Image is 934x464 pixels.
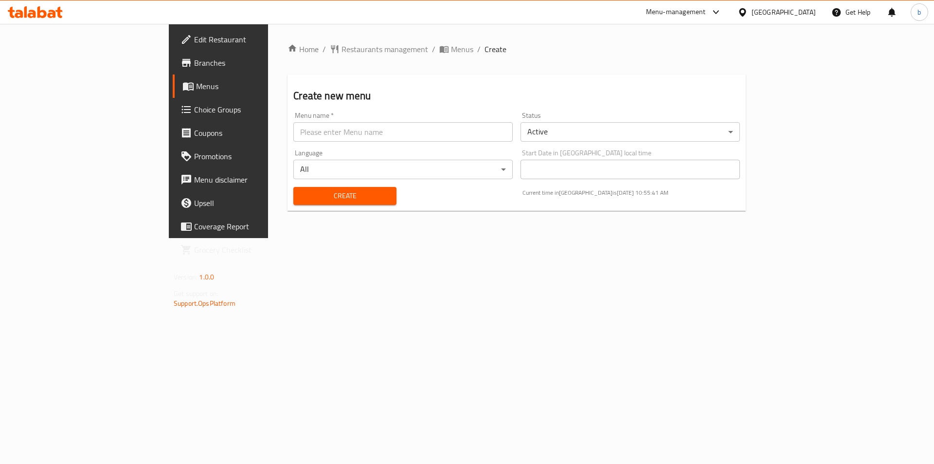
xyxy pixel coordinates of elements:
[173,98,325,121] a: Choice Groups
[174,287,218,300] span: Get support on:
[752,7,816,18] div: [GEOGRAPHIC_DATA]
[293,187,396,205] button: Create
[196,80,317,92] span: Menus
[451,43,473,55] span: Menus
[293,122,513,142] input: Please enter Menu name
[301,190,388,202] span: Create
[194,150,317,162] span: Promotions
[194,221,317,232] span: Coverage Report
[521,122,740,142] div: Active
[194,127,317,139] span: Coupons
[917,7,921,18] span: b
[174,297,235,310] a: Support.OpsPlatform
[194,34,317,45] span: Edit Restaurant
[330,43,428,55] a: Restaurants management
[194,174,317,186] span: Menu disclaimer
[173,121,325,145] a: Coupons
[173,191,325,215] a: Upsell
[341,43,428,55] span: Restaurants management
[485,43,506,55] span: Create
[194,104,317,115] span: Choice Groups
[199,271,214,283] span: 1.0.0
[439,43,473,55] a: Menus
[173,145,325,168] a: Promotions
[194,244,317,256] span: Grocery Checklist
[173,215,325,238] a: Coverage Report
[432,43,435,55] li: /
[194,57,317,69] span: Branches
[173,168,325,191] a: Menu disclaimer
[646,6,706,18] div: Menu-management
[293,160,513,179] div: All
[287,43,746,55] nav: breadcrumb
[174,271,198,283] span: Version:
[173,28,325,51] a: Edit Restaurant
[173,51,325,74] a: Branches
[194,197,317,209] span: Upsell
[522,188,740,197] p: Current time in [GEOGRAPHIC_DATA] is [DATE] 10:55:41 AM
[293,89,740,103] h2: Create new menu
[173,238,325,261] a: Grocery Checklist
[173,74,325,98] a: Menus
[477,43,481,55] li: /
